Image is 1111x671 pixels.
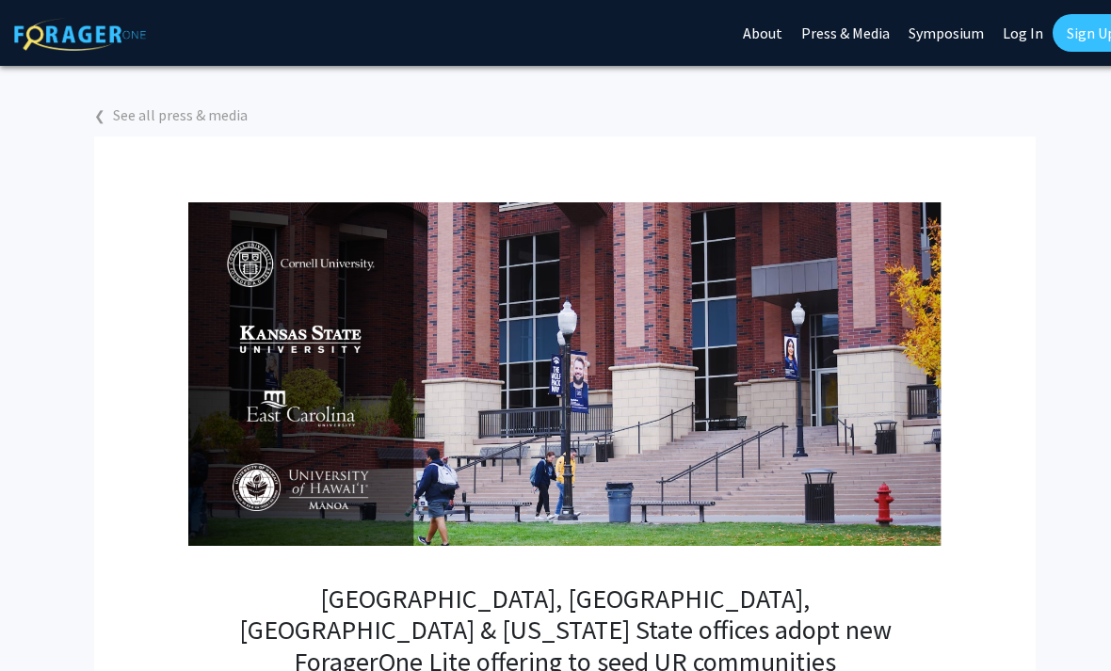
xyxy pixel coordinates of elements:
span: ❮ [94,106,105,127]
img: ForagerOne Logo [14,18,146,51]
a: ❮See all press & media [94,105,248,124]
img: cornell-uh-monoa-east-carolina-kansas-state-release-article-cover.png [188,202,942,546]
